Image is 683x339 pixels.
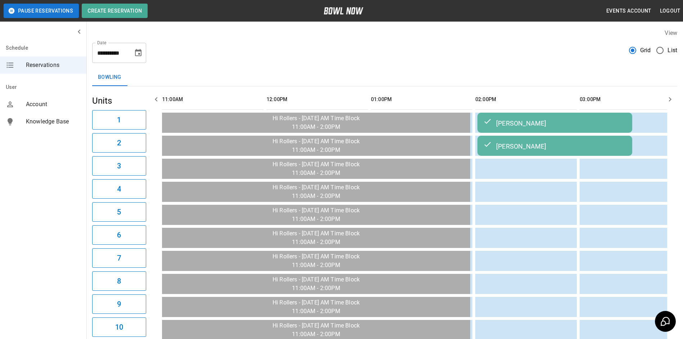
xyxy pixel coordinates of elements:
[640,46,651,55] span: Grid
[92,248,146,268] button: 7
[371,89,472,110] th: 01:00PM
[117,252,121,264] h6: 7
[92,179,146,199] button: 4
[131,46,145,60] button: Choose date, selected date is Sep 24, 2025
[26,117,81,126] span: Knowledge Base
[26,61,81,69] span: Reservations
[115,321,123,333] h6: 10
[92,156,146,176] button: 3
[4,4,79,18] button: Pause Reservations
[117,137,121,149] h6: 2
[483,118,626,127] div: [PERSON_NAME]
[665,30,677,36] label: View
[117,183,121,195] h6: 4
[117,160,121,172] h6: 3
[92,69,677,86] div: inventory tabs
[117,298,121,310] h6: 9
[92,202,146,222] button: 5
[117,275,121,287] h6: 8
[92,133,146,153] button: 2
[92,95,146,107] h5: Units
[92,69,127,86] button: Bowling
[324,7,363,14] img: logo
[117,206,121,218] h6: 5
[162,89,264,110] th: 11:00AM
[92,294,146,314] button: 9
[92,225,146,245] button: 6
[266,89,368,110] th: 12:00PM
[117,114,121,126] h6: 1
[82,4,148,18] button: Create Reservation
[483,141,626,150] div: [PERSON_NAME]
[92,110,146,130] button: 1
[603,4,654,18] button: Events Account
[117,229,121,241] h6: 6
[475,89,577,110] th: 02:00PM
[92,317,146,337] button: 10
[26,100,81,109] span: Account
[668,46,677,55] span: List
[92,271,146,291] button: 8
[657,4,683,18] button: Logout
